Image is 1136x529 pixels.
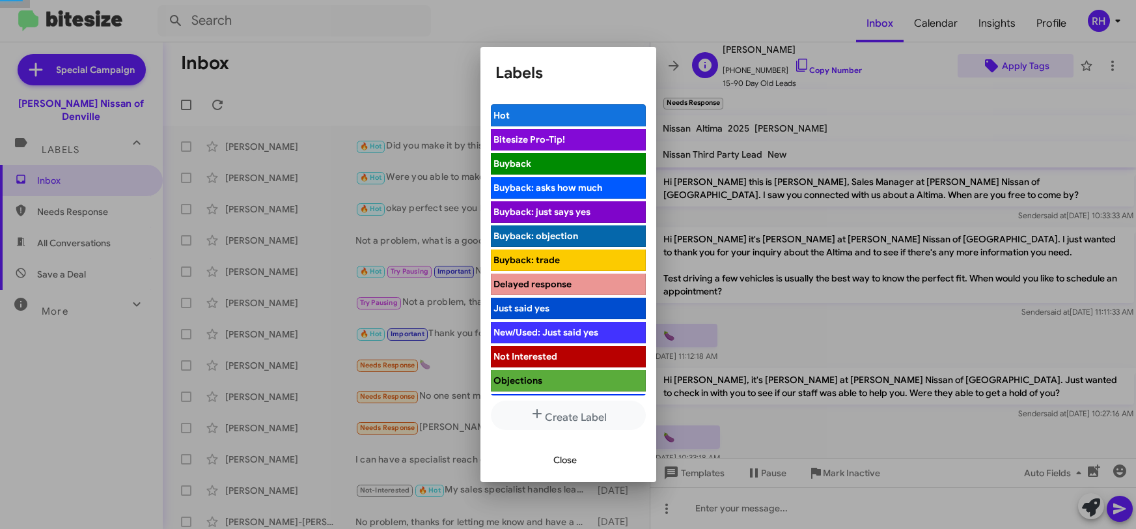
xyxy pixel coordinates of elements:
[496,63,641,83] h1: Labels
[494,254,561,266] span: Buyback: trade
[494,158,532,169] span: Buyback
[494,206,591,218] span: Buyback: just says yes
[491,401,646,430] button: Create Label
[494,134,566,145] span: Bitesize Pro-Tip!
[494,302,550,314] span: Just said yes
[494,109,510,121] span: Hot
[544,448,588,472] button: Close
[494,375,543,386] span: Objections
[554,448,577,472] span: Close
[494,182,603,193] span: Buyback: asks how much
[494,326,599,338] span: New/Used: Just said yes
[494,278,572,290] span: Delayed response
[494,350,558,362] span: Not Interested
[494,230,579,242] span: Buyback: objection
